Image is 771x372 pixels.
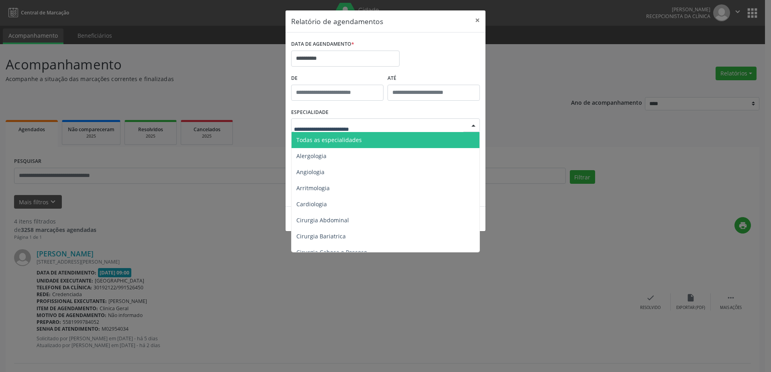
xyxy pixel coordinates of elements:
[296,184,330,192] span: Arritmologia
[388,72,480,85] label: ATÉ
[296,248,367,256] span: Cirurgia Cabeça e Pescoço
[296,152,326,160] span: Alergologia
[291,16,383,26] h5: Relatório de agendamentos
[469,10,485,30] button: Close
[296,232,346,240] span: Cirurgia Bariatrica
[291,38,354,51] label: DATA DE AGENDAMENTO
[291,106,328,119] label: ESPECIALIDADE
[296,200,327,208] span: Cardiologia
[296,136,362,144] span: Todas as especialidades
[291,72,383,85] label: De
[296,216,349,224] span: Cirurgia Abdominal
[296,168,324,176] span: Angiologia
